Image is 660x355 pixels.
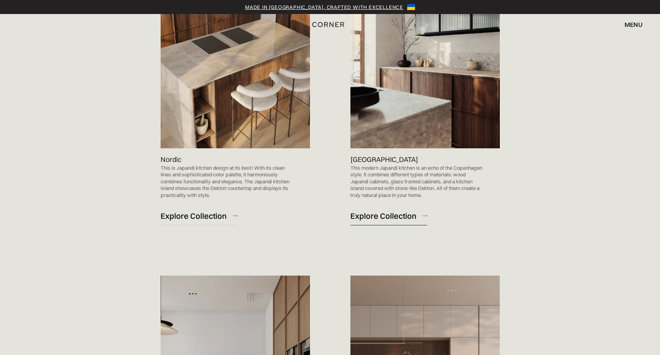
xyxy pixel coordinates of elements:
[245,3,403,11] a: Made in [GEOGRAPHIC_DATA], crafted with excellence
[161,154,182,165] p: Nordic
[350,206,427,225] a: Explore Collection
[350,165,484,199] p: This modern Japandi kitchen is an echo of the Copenhagen style. It combines different types of ma...
[161,211,227,221] div: Explore Collection
[161,206,237,225] a: Explore Collection
[350,154,418,165] p: [GEOGRAPHIC_DATA]
[161,165,294,199] p: This is Japandi kitchen design at its best! With its clean lines and sophisticated color palette,...
[625,21,642,28] div: menu
[350,211,417,221] div: Explore Collection
[617,18,642,31] div: menu
[303,19,357,30] a: home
